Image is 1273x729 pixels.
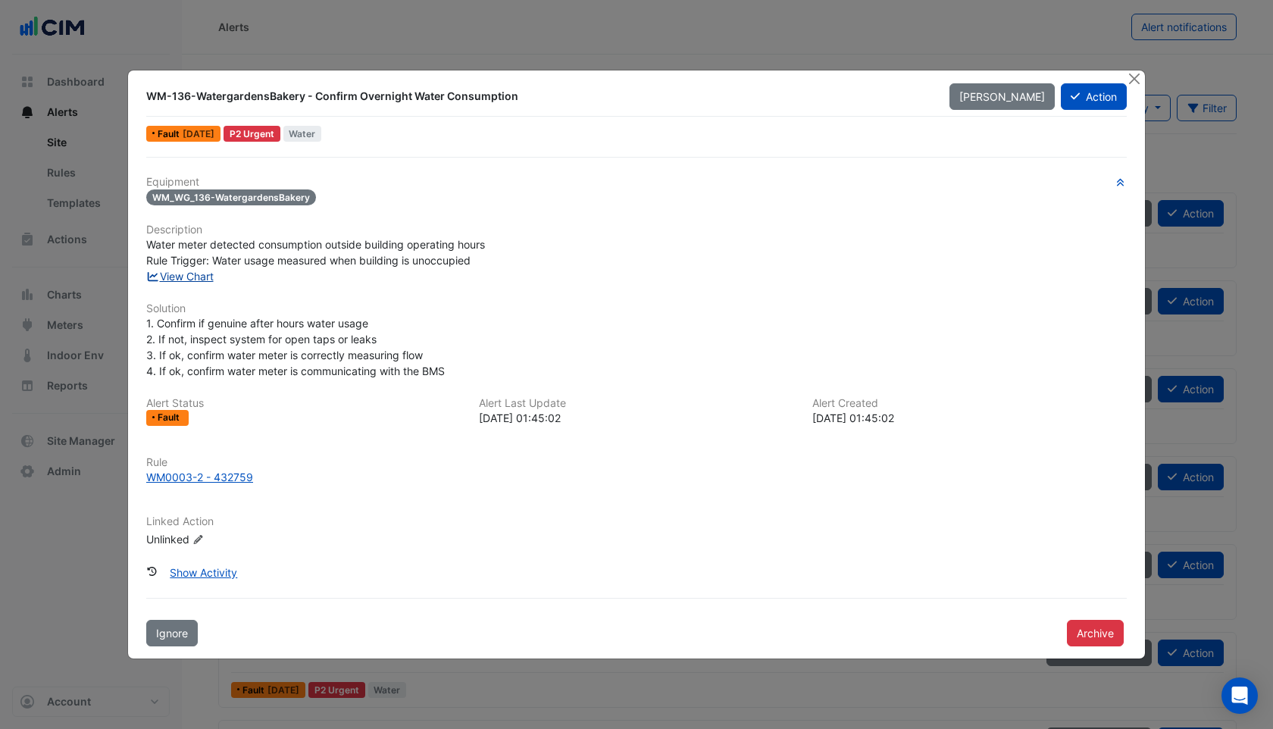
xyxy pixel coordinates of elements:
span: Water [283,126,322,142]
button: [PERSON_NAME] [949,83,1055,110]
span: Sun 16-Apr-2023 01:45 AEST [183,128,214,139]
div: WM0003-2 - 432759 [146,469,253,485]
span: WM_WG_136-WatergardensBakery [146,189,316,205]
h6: Alert Created [812,397,1127,410]
button: Close [1126,70,1142,86]
a: WM0003-2 - 432759 [146,469,1127,485]
div: Open Intercom Messenger [1221,677,1258,714]
fa-icon: Edit Linked Action [192,533,204,545]
span: Fault [158,130,183,139]
button: Action [1061,83,1127,110]
button: Archive [1067,620,1124,646]
span: Ignore [156,627,188,640]
div: Unlinked [146,530,328,546]
button: Show Activity [160,559,247,586]
h6: Alert Last Update [479,397,793,410]
span: 1. Confirm if genuine after hours water usage 2. If not, inspect system for open taps or leaks 3.... [146,317,445,377]
a: View Chart [146,270,214,283]
span: [PERSON_NAME] [959,90,1045,103]
h6: Rule [146,456,1127,469]
div: [DATE] 01:45:02 [479,410,793,426]
div: P2 Urgent [224,126,280,142]
h6: Linked Action [146,515,1127,528]
span: Water meter detected consumption outside building operating hours Rule Trigger: Water usage measu... [146,238,485,267]
span: Fault [158,413,183,422]
h6: Description [146,224,1127,236]
div: WM-136-WatergardensBakery - Confirm Overnight Water Consumption [146,89,931,104]
h6: Equipment [146,176,1127,189]
h6: Alert Status [146,397,461,410]
h6: Solution [146,302,1127,315]
button: Ignore [146,620,198,646]
div: [DATE] 01:45:02 [812,410,1127,426]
